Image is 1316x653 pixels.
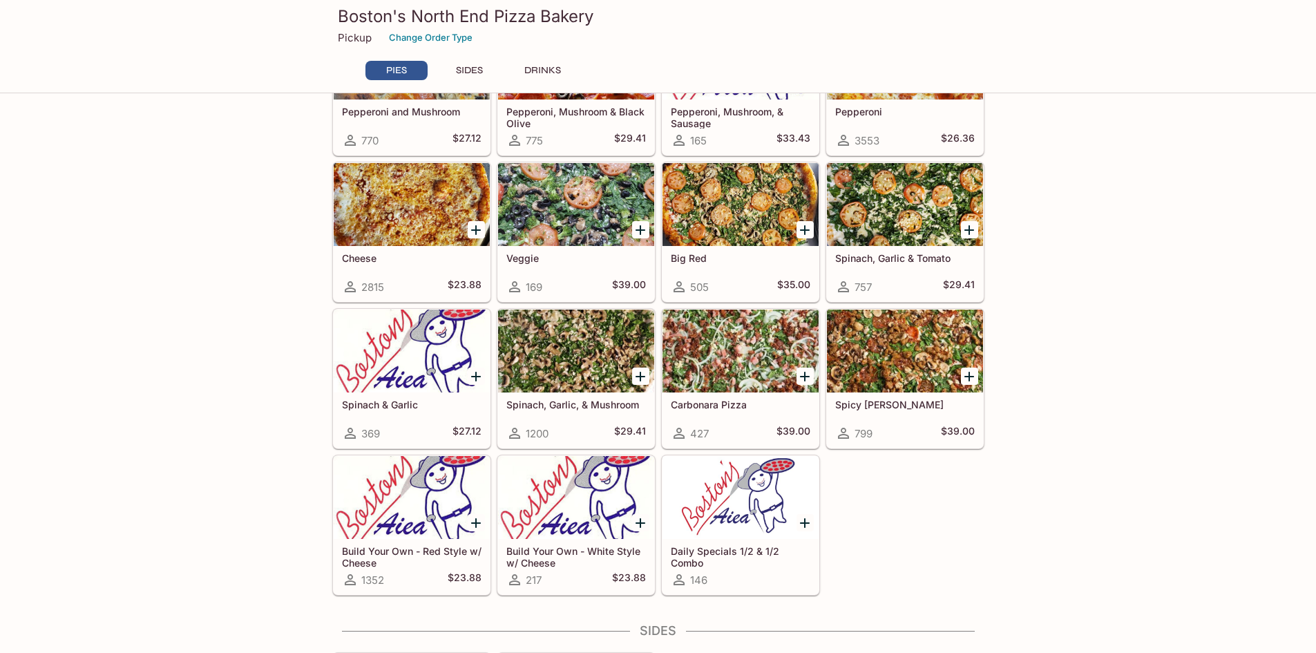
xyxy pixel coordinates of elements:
div: Pepperoni [827,17,983,100]
h5: $27.12 [452,425,481,442]
span: 1200 [526,427,549,440]
span: 1352 [361,574,384,587]
span: 146 [690,574,707,587]
h4: SIDES [332,623,984,638]
span: 505 [690,281,709,294]
span: 169 [526,281,542,294]
span: 369 [361,427,380,440]
h5: $29.41 [943,278,975,295]
button: Add Veggie [632,221,649,238]
a: Cheese2815$23.88 [333,162,490,302]
button: Add Spinach, Garlic, & Mushroom [632,368,649,385]
a: Build Your Own - Red Style w/ Cheese1352$23.88 [333,455,490,595]
h5: $27.12 [452,132,481,149]
button: Add Daily Specials 1/2 & 1/2 Combo [797,514,814,531]
a: Spinach, Garlic & Tomato757$29.41 [826,162,984,302]
span: 775 [526,134,543,147]
button: Add Spinach & Garlic [468,368,485,385]
h5: Spinach & Garlic [342,399,481,410]
span: 3553 [855,134,879,147]
h5: Build Your Own - White Style w/ Cheese [506,545,646,568]
button: Add Build Your Own - Red Style w/ Cheese [468,514,485,531]
h5: $33.43 [776,132,810,149]
span: 427 [690,427,709,440]
button: Add Build Your Own - White Style w/ Cheese [632,514,649,531]
h5: Big Red [671,252,810,264]
div: Spinach, Garlic, & Mushroom [498,310,654,392]
button: DRINKS [512,61,574,80]
h5: Pepperoni [835,106,975,117]
div: Pepperoni and Mushroom [334,17,490,100]
button: Add Carbonara Pizza [797,368,814,385]
h5: $23.88 [448,571,481,588]
h5: $23.88 [448,278,481,295]
div: Cheese [334,163,490,246]
h5: $39.00 [776,425,810,442]
button: Add Big Red [797,221,814,238]
h5: $26.36 [941,132,975,149]
p: Pickup [338,31,372,44]
span: 217 [526,574,542,587]
h5: $29.41 [614,132,646,149]
span: 2815 [361,281,384,294]
div: Daily Specials 1/2 & 1/2 Combo [662,456,819,539]
span: 799 [855,427,872,440]
h3: Boston's North End Pizza Bakery [338,6,979,27]
h5: Pepperoni, Mushroom, & Sausage [671,106,810,129]
h5: $39.00 [612,278,646,295]
button: SIDES [439,61,501,80]
div: Carbonara Pizza [662,310,819,392]
h5: Spinach, Garlic, & Mushroom [506,399,646,410]
h5: Pepperoni and Mushroom [342,106,481,117]
h5: Carbonara Pizza [671,399,810,410]
div: Big Red [662,163,819,246]
a: Veggie169$39.00 [497,162,655,302]
h5: $29.41 [614,425,646,442]
span: 165 [690,134,707,147]
h5: Spicy [PERSON_NAME] [835,399,975,410]
button: Add Cheese [468,221,485,238]
h5: $23.88 [612,571,646,588]
button: Add Spicy Jenny [961,368,978,385]
h5: Pepperoni, Mushroom & Black Olive [506,106,646,129]
a: Build Your Own - White Style w/ Cheese217$23.88 [497,455,655,595]
div: Pepperoni, Mushroom & Black Olive [498,17,654,100]
button: PIES [365,61,428,80]
button: Add Spinach, Garlic & Tomato [961,221,978,238]
a: Daily Specials 1/2 & 1/2 Combo146 [662,455,819,595]
a: Spinach, Garlic, & Mushroom1200$29.41 [497,309,655,448]
h5: Cheese [342,252,481,264]
h5: $39.00 [941,425,975,442]
div: Pepperoni, Mushroom, & Sausage [662,17,819,100]
button: Change Order Type [383,27,479,48]
div: Spinach, Garlic & Tomato [827,163,983,246]
div: Spinach & Garlic [334,310,490,392]
h5: Spinach, Garlic & Tomato [835,252,975,264]
h5: Veggie [506,252,646,264]
a: Spicy [PERSON_NAME]799$39.00 [826,309,984,448]
div: Build Your Own - Red Style w/ Cheese [334,456,490,539]
a: Carbonara Pizza427$39.00 [662,309,819,448]
div: Spicy Jenny [827,310,983,392]
span: 757 [855,281,872,294]
span: 770 [361,134,379,147]
div: Build Your Own - White Style w/ Cheese [498,456,654,539]
div: Veggie [498,163,654,246]
h5: Build Your Own - Red Style w/ Cheese [342,545,481,568]
h5: Daily Specials 1/2 & 1/2 Combo [671,545,810,568]
a: Spinach & Garlic369$27.12 [333,309,490,448]
a: Big Red505$35.00 [662,162,819,302]
h5: $35.00 [777,278,810,295]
